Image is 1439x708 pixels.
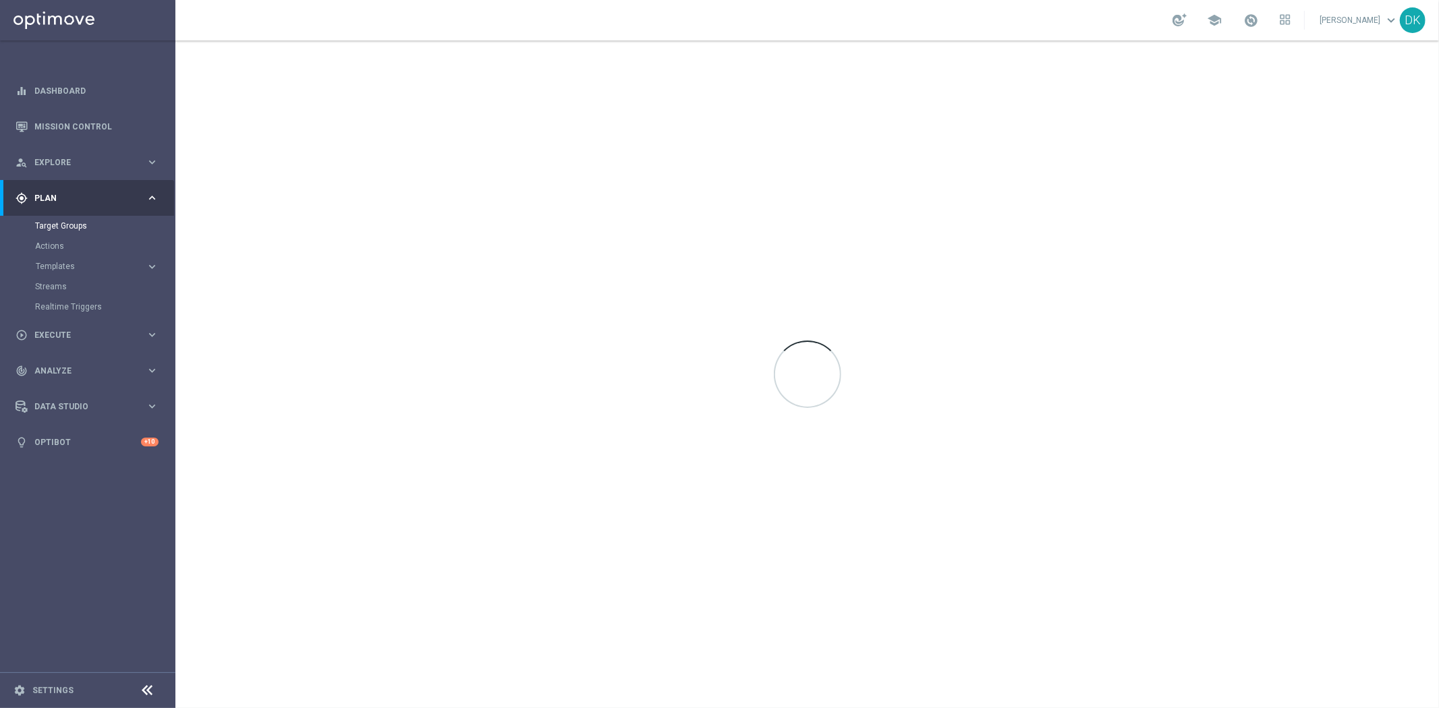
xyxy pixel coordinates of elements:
[15,193,159,204] button: gps_fixed Plan keyboard_arrow_right
[16,73,159,109] div: Dashboard
[1207,13,1222,28] span: school
[15,121,159,132] button: Mission Control
[1400,7,1426,33] div: DK
[35,256,174,276] div: Templates
[34,331,146,339] span: Execute
[15,437,159,448] button: lightbulb Optibot +10
[16,329,28,341] i: play_circle_outline
[16,156,146,169] div: Explore
[16,109,159,144] div: Mission Control
[34,403,146,411] span: Data Studio
[146,191,159,204] i: keyboard_arrow_right
[34,367,146,375] span: Analyze
[16,401,146,413] div: Data Studio
[34,424,141,460] a: Optibot
[35,261,159,272] button: Templates keyboard_arrow_right
[16,365,28,377] i: track_changes
[1384,13,1399,28] span: keyboard_arrow_down
[34,194,146,202] span: Plan
[16,329,146,341] div: Execute
[35,220,140,231] a: Target Groups
[16,156,28,169] i: person_search
[35,241,140,252] a: Actions
[35,301,140,312] a: Realtime Triggers
[15,86,159,96] button: equalizer Dashboard
[34,73,159,109] a: Dashboard
[35,236,174,256] div: Actions
[1318,10,1400,30] a: [PERSON_NAME]keyboard_arrow_down
[35,216,174,236] div: Target Groups
[16,436,28,448] i: lightbulb
[36,262,146,270] div: Templates
[16,192,28,204] i: gps_fixed
[15,365,159,376] button: track_changes Analyze keyboard_arrow_right
[16,424,159,460] div: Optibot
[34,158,146,167] span: Explore
[16,192,146,204] div: Plan
[35,281,140,292] a: Streams
[146,260,159,273] i: keyboard_arrow_right
[16,85,28,97] i: equalizer
[15,330,159,341] button: play_circle_outline Execute keyboard_arrow_right
[146,364,159,377] i: keyboard_arrow_right
[15,157,159,168] button: person_search Explore keyboard_arrow_right
[35,276,174,297] div: Streams
[34,109,159,144] a: Mission Control
[15,401,159,412] button: Data Studio keyboard_arrow_right
[146,328,159,341] i: keyboard_arrow_right
[32,686,74,695] a: Settings
[16,365,146,377] div: Analyze
[35,297,174,317] div: Realtime Triggers
[146,156,159,169] i: keyboard_arrow_right
[146,400,159,413] i: keyboard_arrow_right
[13,684,26,697] i: settings
[141,438,159,446] div: +10
[36,262,132,270] span: Templates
